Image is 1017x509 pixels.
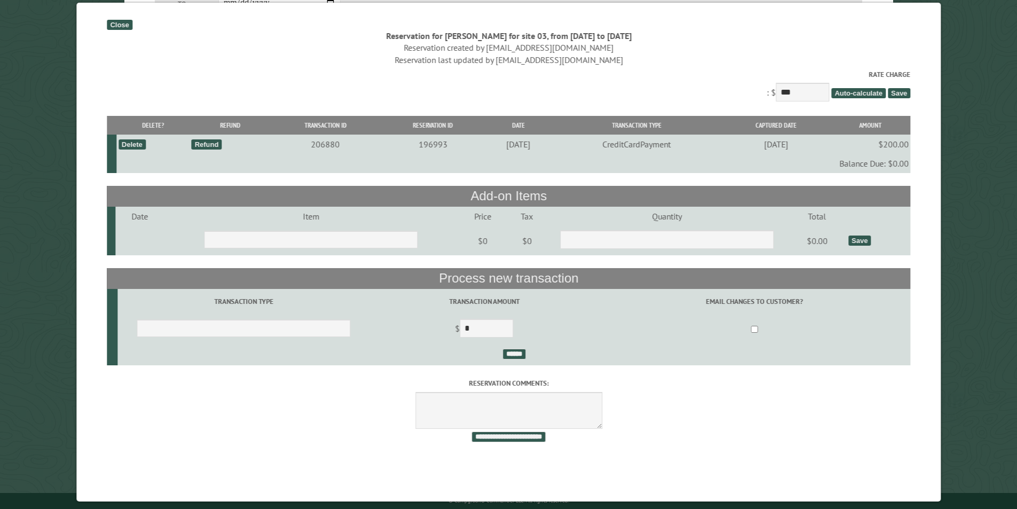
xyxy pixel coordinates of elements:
[118,139,145,150] div: Delete
[888,88,910,98] span: Save
[107,20,132,30] div: Close
[787,207,846,226] td: Total
[546,207,787,226] td: Quantity
[119,296,368,307] label: Transaction Type
[448,497,569,504] small: © Campground Commander LLC. All rights reserved.
[107,42,910,53] div: Reservation created by [EMAIL_ADDRESS][DOMAIN_NAME]
[508,226,546,256] td: $0
[551,135,722,154] td: CreditCardPayment
[369,315,598,344] td: $
[830,116,910,135] th: Amount
[107,268,910,288] th: Process new transaction
[551,116,722,135] th: Transaction Type
[107,54,910,66] div: Reservation last updated by [EMAIL_ADDRESS][DOMAIN_NAME]
[380,116,485,135] th: Reservation ID
[830,135,910,154] td: $200.00
[116,154,910,173] td: Balance Due: $0.00
[270,135,381,154] td: 206880
[107,69,910,104] div: : $
[722,116,830,135] th: Captured Date
[787,226,846,256] td: $0.00
[107,69,910,80] label: Rate Charge
[458,207,508,226] td: Price
[107,378,910,388] label: Reservation comments:
[191,139,222,150] div: Refund
[115,207,164,226] td: Date
[380,135,485,154] td: 196993
[722,135,830,154] td: [DATE]
[508,207,546,226] td: Tax
[371,296,597,307] label: Transaction Amount
[107,30,910,42] div: Reservation for [PERSON_NAME] for site 03, from [DATE] to [DATE]
[458,226,508,256] td: $0
[485,135,550,154] td: [DATE]
[600,296,909,307] label: Email changes to customer?
[485,116,550,135] th: Date
[848,236,871,246] div: Save
[190,116,270,135] th: Refund
[164,207,458,226] td: Item
[107,186,910,206] th: Add-on Items
[116,116,190,135] th: Delete?
[270,116,381,135] th: Transaction ID
[831,88,886,98] span: Auto-calculate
